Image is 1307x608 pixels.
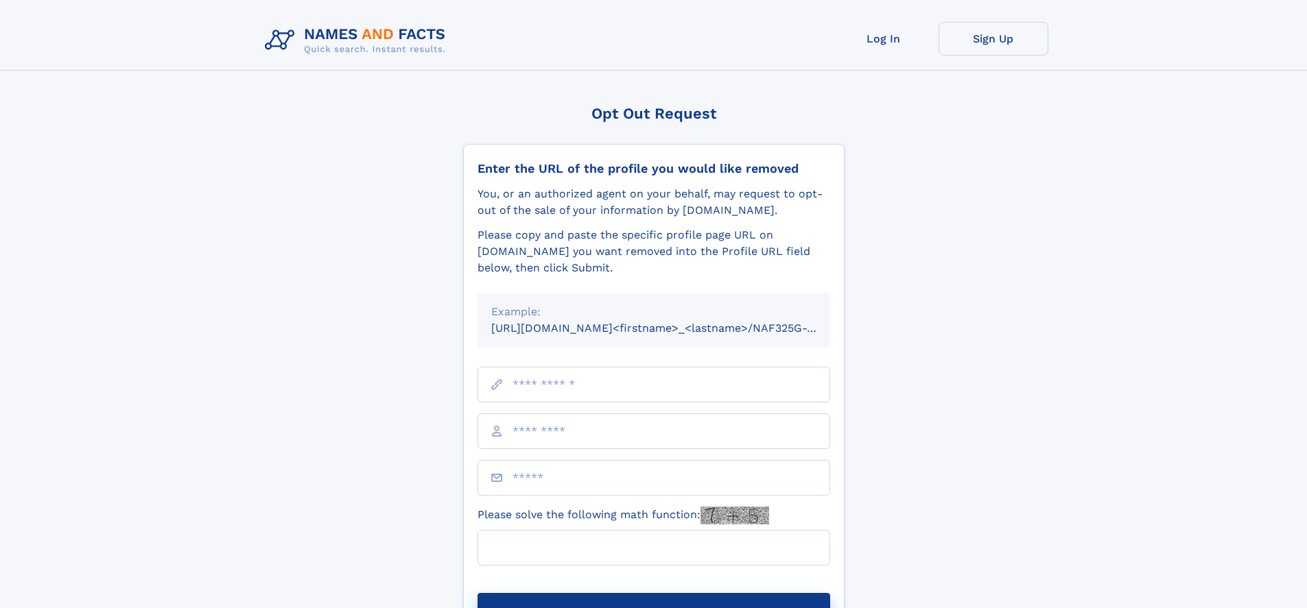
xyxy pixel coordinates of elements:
[478,186,830,219] div: You, or an authorized agent on your behalf, may request to opt-out of the sale of your informatio...
[491,321,856,335] small: [URL][DOMAIN_NAME]<firstname>_<lastname>/NAF325G-xxxxxxxx
[478,161,830,176] div: Enter the URL of the profile you would like removed
[463,105,845,122] div: Opt Out Request
[939,22,1048,56] a: Sign Up
[259,22,457,59] img: Logo Names and Facts
[491,304,816,320] div: Example:
[478,507,769,524] label: Please solve the following math function:
[829,22,939,56] a: Log In
[478,227,830,276] div: Please copy and paste the specific profile page URL on [DOMAIN_NAME] you want removed into the Pr...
